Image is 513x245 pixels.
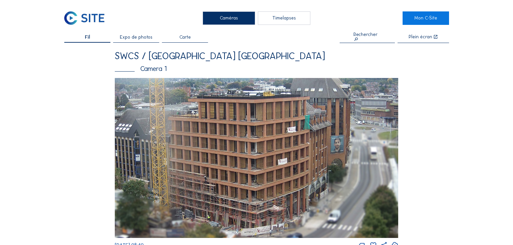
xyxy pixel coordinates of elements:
span: Expo de photos [120,35,152,40]
div: Plein écran [409,35,432,40]
span: Fil [85,35,90,40]
div: Timelapses [258,11,310,25]
img: Image [115,78,399,238]
a: Mon C-Site [403,11,449,25]
span: Carte [179,35,191,40]
div: Caméras [203,11,255,25]
div: Camera 1 [115,66,399,72]
a: C-SITE Logo [64,11,110,25]
img: C-SITE Logo [64,11,105,25]
div: Rechercher [353,32,381,42]
div: SWCS / [GEOGRAPHIC_DATA] [GEOGRAPHIC_DATA] [115,51,399,61]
